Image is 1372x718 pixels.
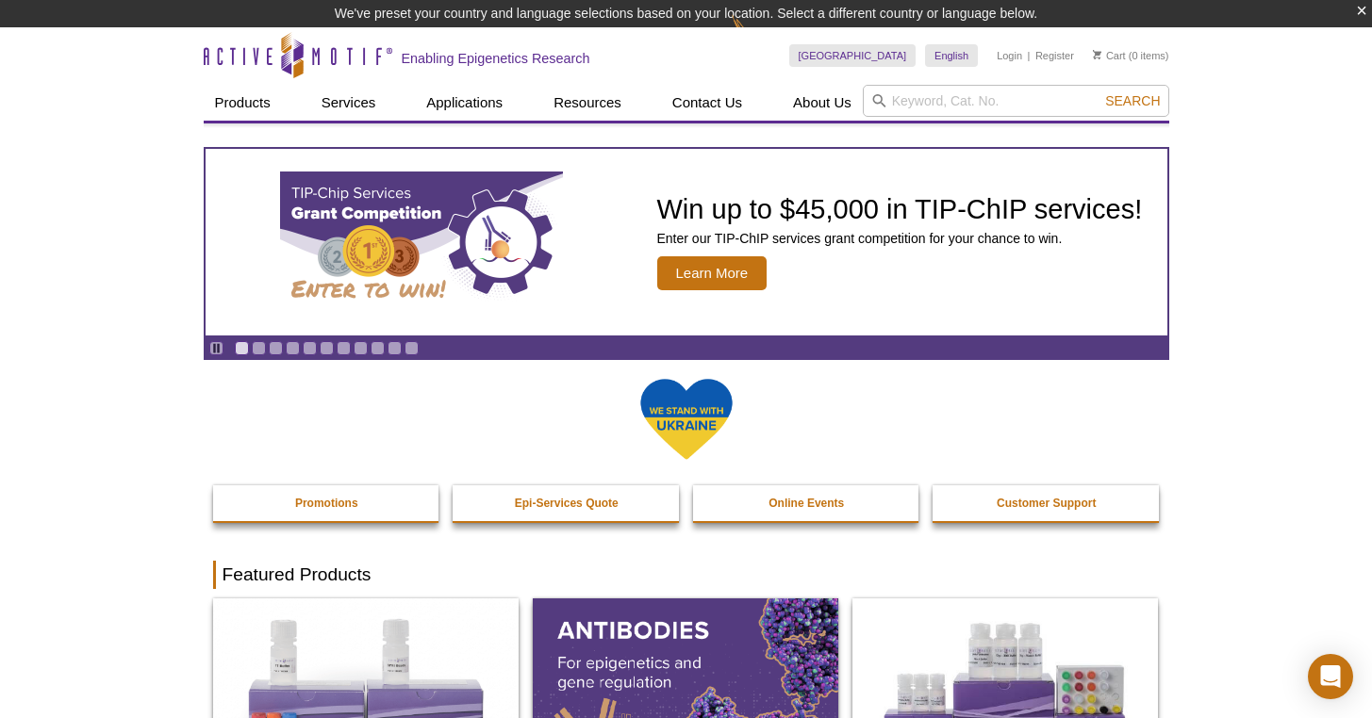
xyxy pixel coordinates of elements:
[933,485,1161,521] a: Customer Support
[782,85,863,121] a: About Us
[657,230,1143,247] p: Enter our TIP-ChIP services grant competition for your chance to win.
[639,377,734,461] img: We Stand With Ukraine
[789,44,917,67] a: [GEOGRAPHIC_DATA]
[863,85,1169,117] input: Keyword, Cat. No.
[1093,44,1169,67] li: (0 items)
[1093,50,1101,59] img: Your Cart
[213,561,1160,589] h2: Featured Products
[310,85,388,121] a: Services
[453,485,681,521] a: Epi-Services Quote
[657,256,768,290] span: Learn More
[515,497,619,510] strong: Epi-Services Quote
[1035,49,1074,62] a: Register
[997,49,1022,62] a: Login
[1308,654,1353,699] div: Open Intercom Messenger
[1028,44,1031,67] li: |
[402,50,590,67] h2: Enabling Epigenetics Research
[337,341,351,355] a: Go to slide 7
[269,341,283,355] a: Go to slide 3
[252,341,266,355] a: Go to slide 2
[354,341,368,355] a: Go to slide 8
[769,497,844,510] strong: Online Events
[320,341,334,355] a: Go to slide 6
[235,341,249,355] a: Go to slide 1
[303,341,317,355] a: Go to slide 5
[657,195,1143,223] h2: Win up to $45,000 in TIP-ChIP services!
[415,85,514,121] a: Applications
[371,341,385,355] a: Go to slide 9
[209,341,223,355] a: Toggle autoplay
[213,485,441,521] a: Promotions
[204,85,282,121] a: Products
[997,497,1096,510] strong: Customer Support
[280,171,563,313] img: TIP-ChIP Services Grant Competition
[542,85,633,121] a: Resources
[405,341,419,355] a: Go to slide 11
[286,341,300,355] a: Go to slide 4
[295,497,358,510] strong: Promotions
[661,85,753,121] a: Contact Us
[1105,93,1160,108] span: Search
[206,149,1167,335] article: TIP-ChIP Services Grant Competition
[732,14,782,58] img: Change Here
[206,149,1167,335] a: TIP-ChIP Services Grant Competition Win up to $45,000 in TIP-ChIP services! Enter our TIP-ChIP se...
[388,341,402,355] a: Go to slide 10
[1093,49,1126,62] a: Cart
[693,485,921,521] a: Online Events
[1099,92,1165,109] button: Search
[925,44,978,67] a: English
